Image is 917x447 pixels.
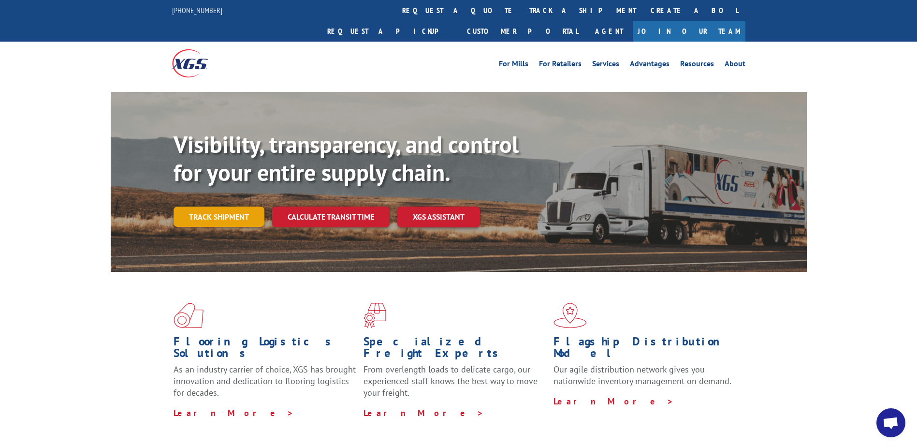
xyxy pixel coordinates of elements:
div: Open chat [876,408,905,437]
span: Our agile distribution network gives you nationwide inventory management on demand. [553,364,731,387]
h1: Flooring Logistics Solutions [174,336,356,364]
a: For Mills [499,60,528,71]
a: About [725,60,745,71]
a: Customer Portal [460,21,585,42]
span: As an industry carrier of choice, XGS has brought innovation and dedication to flooring logistics... [174,364,356,398]
a: Agent [585,21,633,42]
a: Request a pickup [320,21,460,42]
img: xgs-icon-total-supply-chain-intelligence-red [174,303,204,328]
p: From overlength loads to delicate cargo, our experienced staff knows the best way to move your fr... [364,364,546,407]
a: Advantages [630,60,670,71]
a: Track shipment [174,207,264,227]
a: [PHONE_NUMBER] [172,5,222,15]
a: Learn More > [174,407,294,418]
a: Resources [680,60,714,71]
a: XGS ASSISTANT [397,207,480,227]
a: Services [592,60,619,71]
a: Learn More > [364,407,484,418]
a: Calculate transit time [272,207,390,227]
a: For Retailers [539,60,582,71]
img: xgs-icon-focused-on-flooring-red [364,303,386,328]
h1: Flagship Distribution Model [553,336,736,364]
h1: Specialized Freight Experts [364,336,546,364]
b: Visibility, transparency, and control for your entire supply chain. [174,129,519,187]
a: Learn More > [553,396,674,407]
img: xgs-icon-flagship-distribution-model-red [553,303,587,328]
a: Join Our Team [633,21,745,42]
